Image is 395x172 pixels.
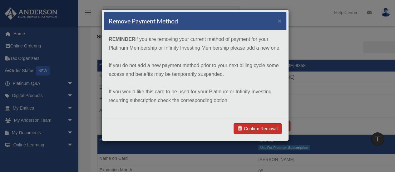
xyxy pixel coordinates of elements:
p: If you do not add a new payment method prior to your next billing cycle some access and benefits ... [109,61,282,79]
button: × [278,17,282,24]
strong: REMINDER [109,37,135,42]
h4: Remove Payment Method [109,17,178,25]
div: if you are removing your current method of payment for your Platinum Membership or Infinity Inves... [104,30,286,118]
a: Confirm Removal [234,123,282,134]
p: If you would like this card to be used for your Platinum or Infinity Investing recurring subscrip... [109,87,282,105]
